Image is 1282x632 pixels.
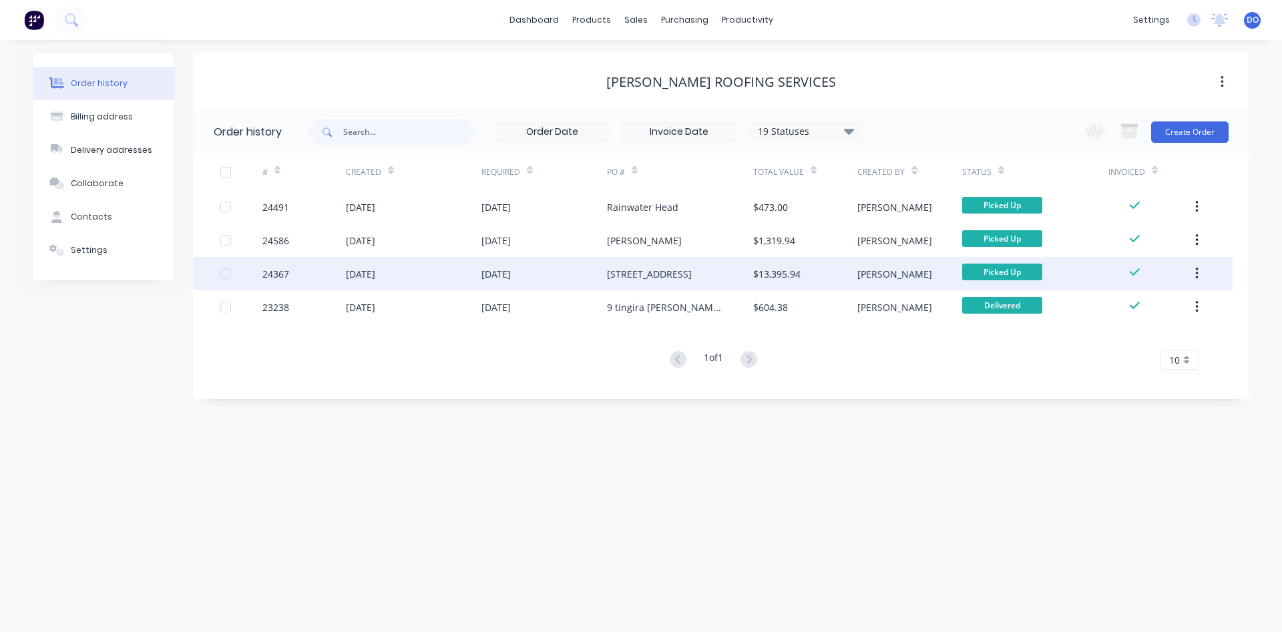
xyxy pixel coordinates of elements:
div: Invoiced [1108,153,1192,190]
input: Search... [343,119,475,145]
div: [DATE] [481,200,511,214]
div: Total Value [753,166,804,178]
button: Order history [33,67,174,100]
div: Required [481,153,607,190]
div: Collaborate [71,178,124,190]
div: 9 tingira [PERSON_NAME] point [607,300,726,314]
div: 24491 [262,200,289,214]
div: Status [962,166,992,178]
div: 24586 [262,234,289,248]
div: sales [618,10,654,30]
input: Invoice Date [623,122,735,142]
div: 1 of 1 [704,350,723,370]
div: Rainwater Head [607,200,678,214]
div: Settings [71,244,108,256]
div: [PERSON_NAME] [857,267,932,281]
div: [PERSON_NAME] [857,300,932,314]
div: 23238 [262,300,289,314]
span: Picked Up [962,197,1042,214]
div: 24367 [262,267,289,281]
div: purchasing [654,10,715,30]
div: Created [346,166,381,178]
span: Picked Up [962,230,1042,247]
button: Collaborate [33,167,174,200]
span: 10 [1169,353,1180,367]
div: # [262,166,268,178]
button: Billing address [33,100,174,133]
div: [DATE] [481,234,511,248]
button: Delivery addresses [33,133,174,167]
div: 19 Statuses [750,124,862,139]
input: Order Date [496,122,608,142]
div: [PERSON_NAME] [607,234,682,248]
div: $604.38 [753,300,788,314]
div: Delivery addresses [71,144,152,156]
div: [STREET_ADDRESS] [607,267,692,281]
span: Delivered [962,297,1042,314]
div: Status [962,153,1108,190]
div: [PERSON_NAME] Roofing Services [606,74,836,90]
div: Order history [71,77,128,89]
a: dashboard [503,10,566,30]
div: [DATE] [346,267,375,281]
div: [PERSON_NAME] [857,234,932,248]
div: $473.00 [753,200,788,214]
div: Order history [214,124,282,140]
div: Created By [857,153,961,190]
div: $1,319.94 [753,234,795,248]
div: PO # [607,166,625,178]
div: settings [1126,10,1177,30]
button: Settings [33,234,174,267]
div: [DATE] [346,300,375,314]
div: [DATE] [346,234,375,248]
div: [DATE] [481,300,511,314]
div: Created By [857,166,905,178]
span: DO [1247,14,1259,26]
span: Picked Up [962,264,1042,280]
div: PO # [607,153,753,190]
img: Factory [24,10,44,30]
button: Create Order [1151,121,1229,143]
div: products [566,10,618,30]
div: Billing address [71,111,133,123]
button: Contacts [33,200,174,234]
div: Contacts [71,211,112,223]
div: [DATE] [346,200,375,214]
div: [DATE] [481,267,511,281]
div: [PERSON_NAME] [857,200,932,214]
div: Created [346,153,481,190]
div: # [262,153,346,190]
div: Invoiced [1108,166,1145,178]
div: Required [481,166,520,178]
div: Total Value [753,153,857,190]
div: productivity [715,10,780,30]
div: $13,395.94 [753,267,801,281]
